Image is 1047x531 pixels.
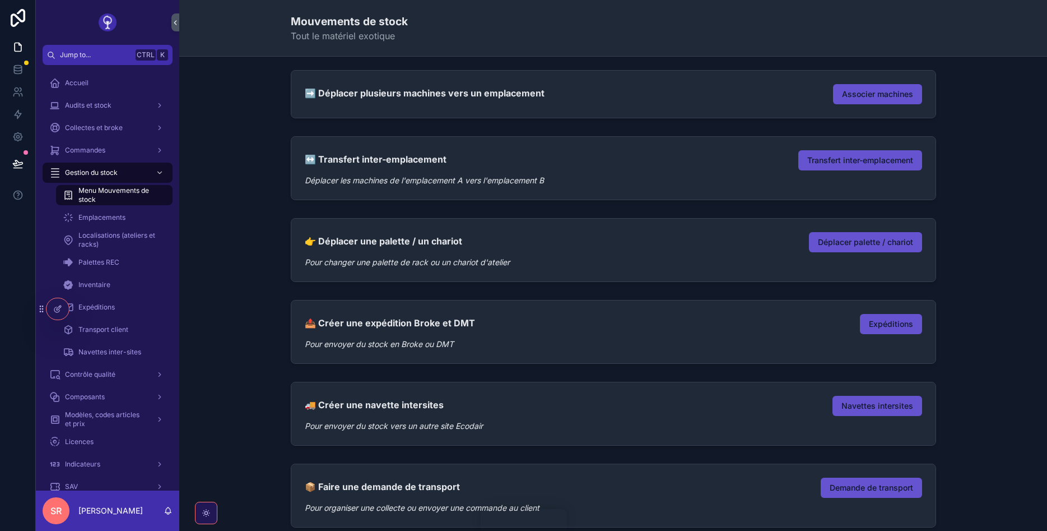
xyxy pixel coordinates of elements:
span: Menu Mouvements de stock [78,186,161,204]
span: Licences [65,437,94,446]
button: Demande de transport [821,478,922,498]
a: Contrôle qualité [43,364,173,385]
span: Associer machines [842,89,913,100]
a: Navettes inter-sites [56,342,173,362]
a: Gestion du stock [43,163,173,183]
em: Pour organiser une collecte ou envoyer une commande au client [305,503,539,512]
span: Expéditions [869,318,913,330]
em: Pour envoyer du stock vers un autre site Ecodair [305,421,483,431]
a: Accueil [43,73,173,93]
a: Commandes [43,140,173,160]
h2: ➡️ Déplacer plusieurs machines vers un emplacement [305,84,545,102]
span: Palettes REC [78,258,119,267]
span: Collectes et broke [65,123,123,132]
button: Expéditions [860,314,922,334]
em: Pour envoyer du stock en Broke ou DMT [305,339,454,349]
a: Modèles, codes articles et prix [43,409,173,430]
span: Emplacements [78,213,125,222]
h2: 📦 Faire une demande de transport [305,478,460,496]
a: Emplacements [56,207,173,228]
span: Accueil [65,79,89,87]
button: Déplacer palette / chariot [809,232,922,252]
h2: ↔️ Transfert inter-emplacement [305,150,446,168]
a: Composants [43,387,173,407]
button: Transfert inter-emplacement [798,150,922,170]
h2: 📤 Créer une expédition Broke et DMT [305,314,475,332]
span: Navettes intersites [841,400,913,412]
span: K [158,50,167,59]
span: SAV [65,482,78,491]
em: Pour changer une palette de rack ou un chariot d'atelier [305,257,510,267]
span: SR [50,504,62,518]
p: [PERSON_NAME] [78,505,143,516]
span: Déplacer palette / chariot [818,237,913,248]
a: Licences [43,432,173,452]
h2: 🚚 Créer une navette intersites [305,396,444,414]
span: Ctrl [136,49,156,61]
span: Transport client [78,325,128,334]
a: Expéditions [56,297,173,317]
a: SAV [43,477,173,497]
h2: 👉 Déplacer une palette / un chariot [305,232,462,250]
button: Associer machines [833,84,922,104]
a: Transport client [56,320,173,340]
h1: Mouvements de stock [291,13,408,29]
a: Palettes REC [56,252,173,273]
a: Audits et stock [43,95,173,116]
a: Localisations (ateliers et racks) [56,230,173,250]
span: Expéditions [78,303,115,312]
a: Collectes et broke [43,118,173,138]
span: Contrôle qualité [65,370,115,379]
span: Modèles, codes articles et prix [65,410,147,428]
span: Gestion du stock [65,168,118,177]
a: Indicateurs [43,454,173,474]
a: Menu Mouvements de stock [56,185,173,205]
span: Indicateurs [65,460,100,469]
button: Jump to...CtrlK [43,45,173,65]
span: Transfert inter-emplacement [807,155,913,166]
span: Composants [65,393,105,401]
span: Inventaire [78,280,110,289]
button: Navettes intersites [832,396,922,416]
span: Demande de transport [830,482,913,493]
span: Commandes [65,146,105,155]
em: Déplacer les machines de l'emplacement A vers l'emplacement B [305,176,544,185]
span: Jump to... [60,50,131,59]
div: scrollable content [36,65,179,491]
span: Tout le matériel exotique [291,29,408,43]
span: Audits et stock [65,101,111,110]
span: Localisations (ateliers et racks) [78,231,161,249]
a: Inventaire [56,275,173,295]
span: Navettes inter-sites [78,348,141,357]
img: App logo [99,13,117,31]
